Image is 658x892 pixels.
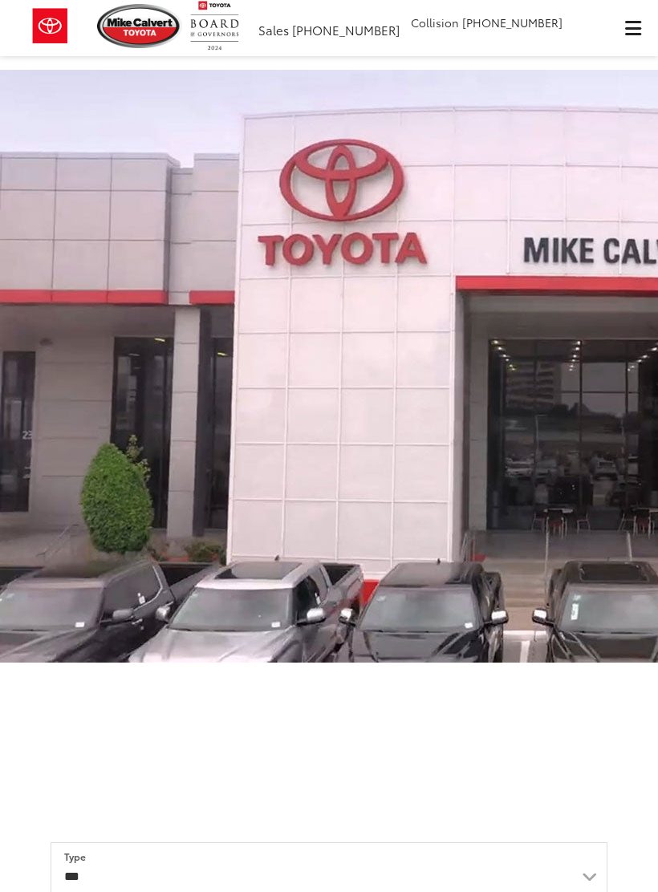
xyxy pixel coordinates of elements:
[258,21,289,39] span: Sales
[462,14,563,30] span: [PHONE_NUMBER]
[256,750,280,771] span: 976
[292,21,400,39] span: [PHONE_NUMBER]
[51,752,607,769] div: Vehicles Available
[311,801,368,812] span: Keyword
[191,801,237,812] span: Vehicle
[51,720,607,752] div: Shop By Vehicle
[445,801,490,813] span: Budget
[97,4,182,48] img: Mike Calvert Toyota
[64,849,86,863] label: Type
[411,14,459,30] span: Collision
